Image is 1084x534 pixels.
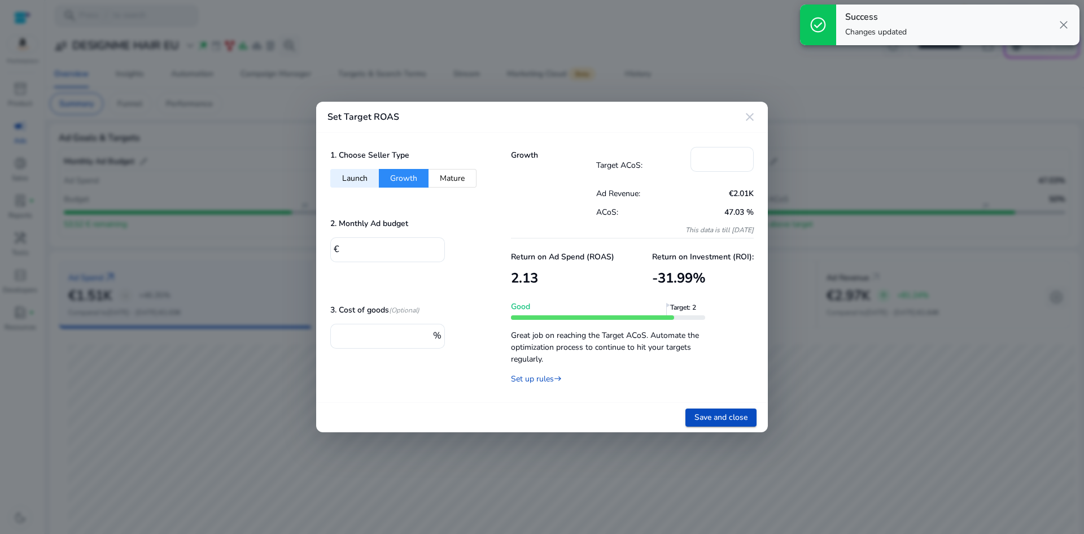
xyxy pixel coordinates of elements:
p: Great job on reaching the Target ACoS. Automate the optimization process to continue to hit your ... [511,324,705,365]
h5: 3. Cost of goods [330,306,419,315]
h5: Growth [511,151,596,160]
span: close [1057,18,1070,32]
h5: 2. Monthly Ad budget [330,219,408,229]
p: Ad Revenue: [596,188,675,199]
p: This data is till [DATE] [596,225,754,235]
button: Mature [429,169,477,188]
span: € [334,243,339,255]
h4: Success [845,12,907,23]
span: Save and close [694,411,748,423]
p: Target ACoS: [596,159,691,171]
span: % [433,329,442,342]
button: Save and close [685,409,757,427]
p: ACoS: [596,206,675,218]
p: Good [511,301,705,312]
i: (Optional) [389,306,419,315]
button: Launch [330,169,379,188]
p: Return on Investment (ROI): [652,251,754,263]
span: check_circle [809,16,827,34]
h3: -31.99 [652,270,754,286]
p: €2.01K [675,188,754,199]
span: Target: 2 [670,303,710,320]
p: 47.03 % [675,206,754,218]
h5: 1. Choose Seller Type [330,151,409,160]
mat-icon: close [743,110,757,124]
h4: Set Target ROAS [327,112,399,123]
p: Changes updated [845,27,907,38]
p: Return on Ad Spend (ROAS) [511,251,614,263]
mat-icon: east [554,373,562,385]
button: Growth [379,169,429,188]
h3: 2.13 [511,270,614,286]
span: % [693,269,706,287]
a: Set up rules [511,374,562,384]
